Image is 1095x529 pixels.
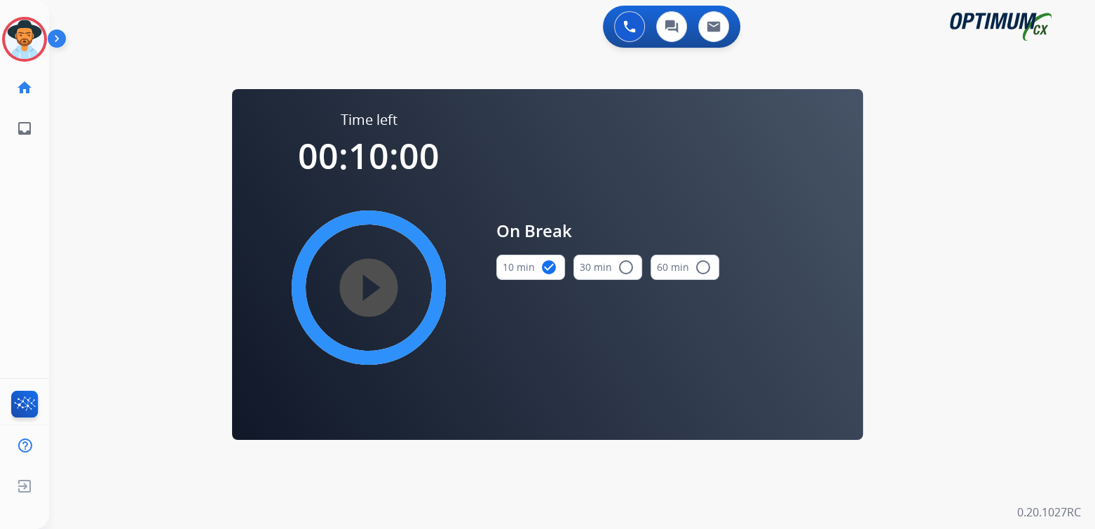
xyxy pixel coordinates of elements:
mat-icon: radio_button_unchecked [695,259,712,276]
button: 30 min [573,255,642,280]
span: Time left [341,110,397,130]
mat-icon: inbox [16,120,33,137]
mat-icon: check_circle [540,259,557,276]
span: On Break [496,218,719,243]
button: 60 min [651,255,719,280]
p: 0.20.1027RC [1017,504,1081,521]
mat-icon: radio_button_unchecked [618,259,634,276]
img: avatar [5,20,44,59]
mat-icon: home [16,79,33,96]
mat-icon: play_circle_filled [360,279,377,296]
span: 00:10:00 [298,132,440,180]
button: 10 min [496,255,565,280]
